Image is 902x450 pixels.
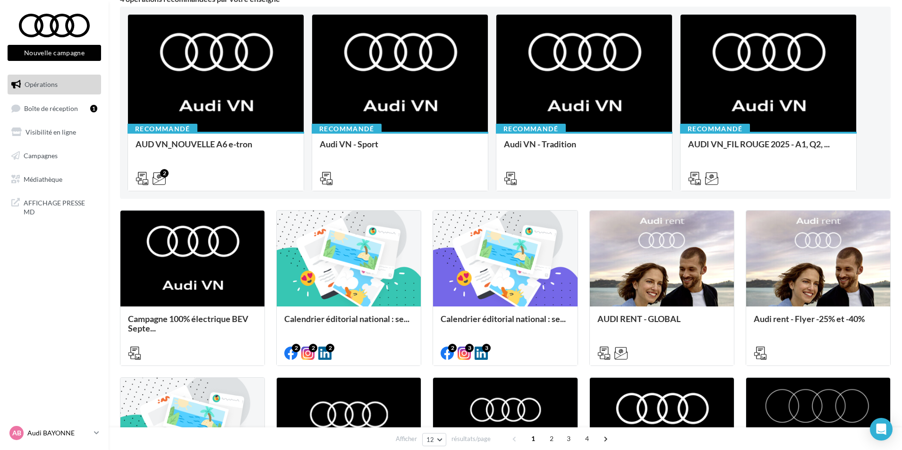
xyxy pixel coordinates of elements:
[6,146,103,166] a: Campagnes
[128,314,248,333] span: Campagne 100% électrique BEV Septe...
[561,431,576,446] span: 3
[128,124,197,134] div: Recommandé
[160,169,169,178] div: 2
[27,428,90,438] p: Audi BAYONNE
[688,139,830,149] span: AUDI VN_FIL ROUGE 2025 - A1, Q2, ...
[597,314,681,324] span: AUDI RENT - GLOBAL
[680,124,750,134] div: Recommandé
[448,344,457,352] div: 2
[6,193,103,221] a: AFFICHAGE PRESSE MD
[90,105,97,112] div: 1
[6,122,103,142] a: Visibilité en ligne
[25,80,58,88] span: Opérations
[526,431,541,446] span: 1
[326,344,334,352] div: 2
[422,433,446,446] button: 12
[24,175,62,183] span: Médiathèque
[6,170,103,189] a: Médiathèque
[6,75,103,94] a: Opérations
[451,434,491,443] span: résultats/page
[26,128,76,136] span: Visibilité en ligne
[309,344,317,352] div: 2
[320,139,378,149] span: Audi VN - Sport
[544,431,559,446] span: 2
[754,314,865,324] span: Audi rent - Flyer -25% et -40%
[284,314,409,324] span: Calendrier éditorial national : se...
[292,344,300,352] div: 2
[8,424,101,442] a: AB Audi BAYONNE
[465,344,474,352] div: 3
[136,139,252,149] span: AUD VN_NOUVELLE A6 e-tron
[496,124,566,134] div: Recommandé
[8,45,101,61] button: Nouvelle campagne
[6,98,103,119] a: Boîte de réception1
[12,428,21,438] span: AB
[24,104,78,112] span: Boîte de réception
[24,196,97,217] span: AFFICHAGE PRESSE MD
[482,344,491,352] div: 3
[441,314,566,324] span: Calendrier éditorial national : se...
[396,434,417,443] span: Afficher
[504,139,576,149] span: Audi VN - Tradition
[24,152,58,160] span: Campagnes
[870,418,893,441] div: Open Intercom Messenger
[426,436,434,443] span: 12
[579,431,595,446] span: 4
[312,124,382,134] div: Recommandé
